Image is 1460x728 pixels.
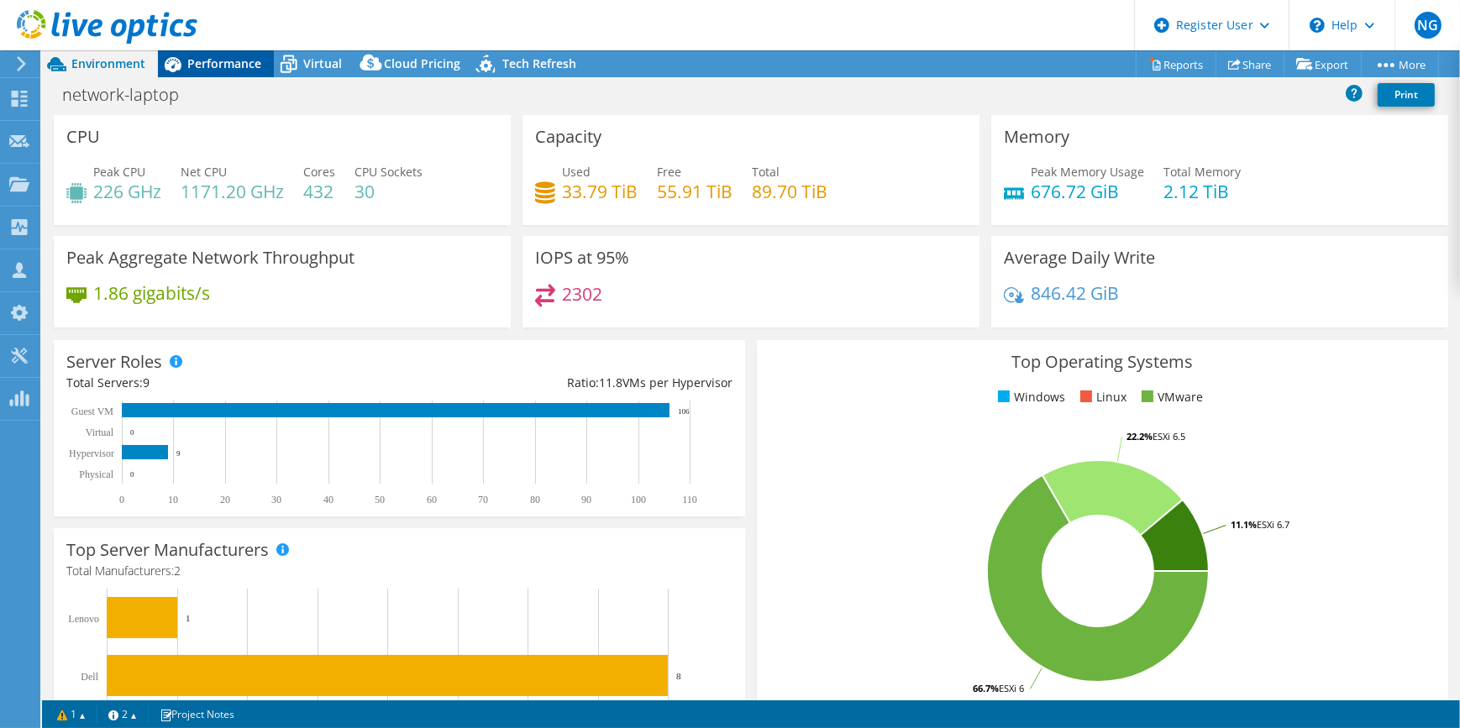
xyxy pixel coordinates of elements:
span: 2 [174,563,181,579]
span: Net CPU [181,164,227,180]
span: Peak CPU [93,164,145,180]
span: Cloud Pricing [384,55,460,71]
h4: 1.86 gigabits/s [93,284,210,302]
h4: 676.72 GiB [1031,182,1144,201]
tspan: 11.1% [1231,518,1257,531]
h4: 30 [354,182,423,201]
svg: \n [1310,18,1325,33]
text: 10 [168,494,178,505]
span: Peak Memory Usage [1031,164,1144,180]
tspan: 22.2% [1127,430,1153,443]
a: Print [1378,83,1435,107]
h4: 846.42 GiB [1031,284,1119,302]
text: 40 [323,494,333,505]
span: Environment [71,55,145,71]
h3: Peak Aggregate Network Throughput [66,249,354,267]
h4: 226 GHz [93,182,161,201]
text: 60 [427,494,437,505]
h3: Top Server Manufacturers [66,541,269,559]
span: Cores [303,164,335,180]
text: 106 [678,407,690,416]
h3: Capacity [535,128,601,146]
a: More [1361,51,1439,77]
tspan: ESXi 6.7 [1257,518,1289,531]
li: Windows [994,388,1065,406]
h3: Average Daily Write [1004,249,1155,267]
div: Total Servers: [66,374,399,392]
h4: Total Manufacturers: [66,562,733,580]
h1: network-laptop [55,86,205,104]
text: 50 [375,494,385,505]
a: Export [1284,51,1362,77]
h4: 432 [303,182,335,201]
span: Virtual [303,55,342,71]
div: Ratio: VMs per Hypervisor [399,374,732,392]
a: Reports [1136,51,1216,77]
text: Hypervisor [69,448,114,459]
span: 9 [143,374,150,390]
span: NG [1415,12,1442,39]
h4: 2302 [562,285,602,303]
span: Used [562,164,591,180]
tspan: ESXi 6.5 [1153,430,1185,443]
text: 8 [676,671,681,681]
a: Share [1216,51,1284,77]
tspan: ESXi 6 [999,682,1024,694]
h3: CPU [66,128,100,146]
text: 80 [530,494,540,505]
h4: 1171.20 GHz [181,182,284,201]
text: 100 [631,494,646,505]
text: 0 [119,494,124,505]
h3: Server Roles [66,353,162,371]
li: VMware [1137,388,1203,406]
h4: 2.12 TiB [1163,182,1241,201]
text: 30 [271,494,281,505]
span: 11.8 [599,374,622,390]
text: Physical [79,469,113,480]
h3: Top Operating Systems [769,353,1436,371]
a: 1 [45,704,97,725]
span: CPU Sockets [354,164,423,180]
text: 70 [478,494,488,505]
span: Total [752,164,780,180]
text: Dell [81,671,98,683]
text: 0 [130,470,134,479]
a: Project Notes [148,704,246,725]
text: Virtual [86,427,114,438]
text: 1 [186,613,191,623]
h4: 33.79 TiB [562,182,638,201]
h4: 89.70 TiB [752,182,827,201]
span: Free [657,164,681,180]
a: 2 [97,704,149,725]
h4: 55.91 TiB [657,182,733,201]
text: 9 [176,449,181,458]
text: 110 [682,494,697,505]
span: Tech Refresh [502,55,576,71]
span: Performance [187,55,261,71]
span: Total Memory [1163,164,1241,180]
tspan: 66.7% [973,682,999,694]
text: 0 [130,428,134,437]
text: Guest VM [71,406,113,417]
h3: Memory [1004,128,1069,146]
text: 20 [220,494,230,505]
li: Linux [1076,388,1127,406]
h3: IOPS at 95% [535,249,629,267]
text: 90 [581,494,591,505]
text: Lenovo [68,613,99,625]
